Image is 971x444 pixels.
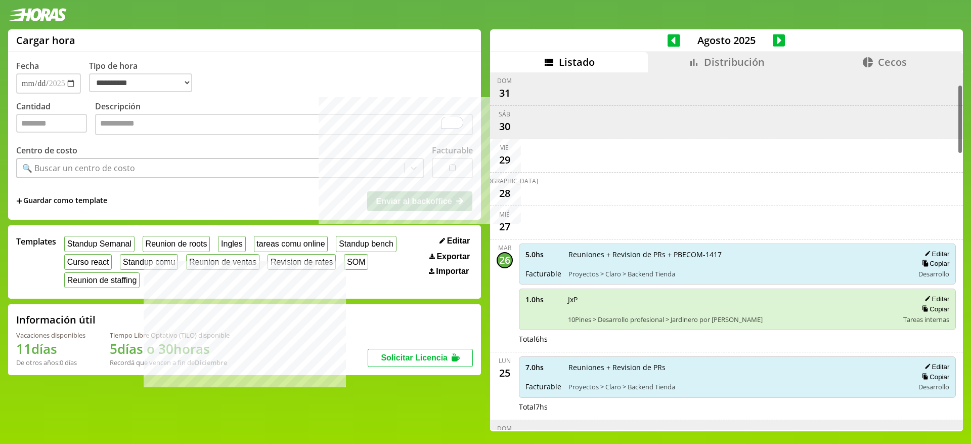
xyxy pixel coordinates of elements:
b: Diciembre [195,358,227,367]
span: Proyectos > Claro > Backend Tienda [568,382,907,391]
span: Cecos [878,55,907,69]
span: Editar [447,236,470,246]
div: sáb [499,110,510,118]
span: 5.0 hs [525,250,561,259]
label: Cantidad [16,101,95,138]
label: Descripción [95,101,473,138]
span: Solicitar Licencia [381,353,448,362]
span: Distribución [704,55,765,69]
div: scrollable content [490,72,963,430]
button: Copiar [919,305,949,313]
span: Facturable [525,382,561,391]
span: Desarrollo [918,382,949,391]
span: Importar [436,267,469,276]
span: 7.0 hs [525,362,561,372]
div: 🔍 Buscar un centro de costo [22,163,135,174]
div: 28 [497,185,513,201]
h2: Información útil [16,313,96,327]
h1: 5 días o 30 horas [110,340,230,358]
button: Standup Semanal [64,236,135,252]
div: lun [499,356,511,365]
span: Reuniones + Revision de PRs [568,362,907,372]
div: 29 [497,152,513,168]
div: Total 6 hs [519,334,956,344]
div: Vacaciones disponibles [16,331,85,340]
button: SOM [344,254,368,270]
button: Exportar [426,252,473,262]
button: Editar [921,295,949,303]
button: Ingles [218,236,245,252]
label: Centro de costo [16,145,77,156]
button: Reunion de ventas [186,254,259,270]
button: Curso react [64,254,112,270]
span: Listado [559,55,595,69]
button: Editar [436,236,473,246]
label: Fecha [16,60,39,71]
button: Reunion de staffing [64,272,140,288]
textarea: To enrich screen reader interactions, please activate Accessibility in Grammarly extension settings [95,114,473,135]
span: +Guardar como template [16,195,107,207]
div: mié [499,210,510,219]
button: Revision de rates [268,254,336,270]
div: vie [500,143,509,152]
span: + [16,195,22,207]
div: De otros años: 0 días [16,358,85,367]
select: Tipo de hora [89,73,192,92]
button: tareas comu online [254,236,328,252]
span: Desarrollo [918,269,949,278]
span: Facturable [525,269,561,278]
span: Templates [16,236,56,247]
button: Copiar [919,259,949,268]
button: Editar [921,250,949,258]
div: 27 [497,219,513,235]
div: dom [497,424,512,433]
button: Copiar [919,373,949,381]
div: Recordá que vencen a fin de [110,358,230,367]
img: logotipo [8,8,67,21]
button: Solicitar Licencia [368,349,473,367]
button: Standup bench [336,236,396,252]
div: 31 [497,85,513,101]
label: Tipo de hora [89,60,200,94]
button: Reunion de roots [143,236,210,252]
h1: Cargar hora [16,33,75,47]
div: 26 [497,252,513,268]
span: JxP [568,295,897,304]
h1: 11 días [16,340,85,358]
span: Exportar [436,252,470,261]
span: Tareas internas [903,315,949,324]
input: Cantidad [16,114,87,133]
div: 25 [497,365,513,381]
button: Editar [921,362,949,371]
span: 1.0 hs [525,295,561,304]
div: mar [498,244,511,252]
div: Tiempo Libre Optativo (TiLO) disponible [110,331,230,340]
span: Agosto 2025 [680,33,773,47]
div: dom [497,76,512,85]
div: Total 7 hs [519,402,956,412]
label: Facturable [432,145,473,156]
div: 30 [497,118,513,135]
button: Standup comu [120,254,178,270]
span: Proyectos > Claro > Backend Tienda [568,269,907,278]
div: [DEMOGRAPHIC_DATA] [471,177,538,185]
span: Reuniones + Revision de PRs + PBECOM-1417 [568,250,907,259]
span: 10Pines > Desarrollo profesional > Jardinero por [PERSON_NAME] [568,315,897,324]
